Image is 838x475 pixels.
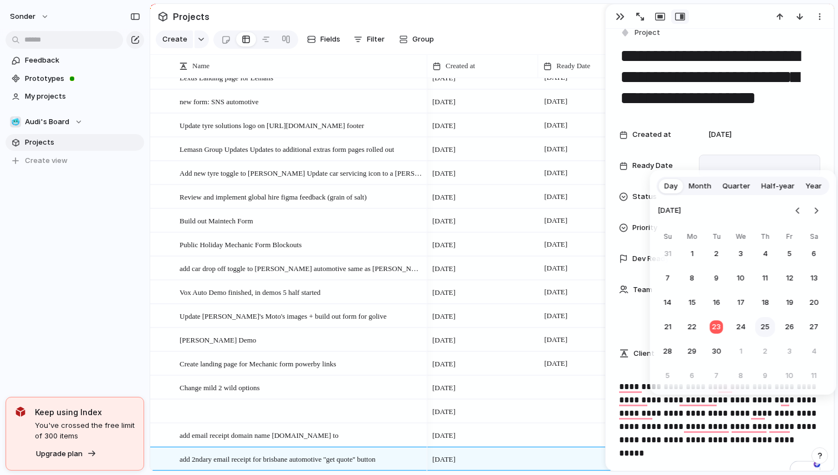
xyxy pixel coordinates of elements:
th: Wednesday [731,232,751,244]
button: Thursday, October 2nd, 2025 [755,341,775,361]
button: Monday, September 15th, 2025 [682,293,702,313]
button: Sunday, September 7th, 2025 [658,268,678,288]
span: Day [665,181,678,192]
button: Friday, October 10th, 2025 [780,366,800,386]
button: Go to the Next Month [809,203,824,218]
button: Sunday, September 21st, 2025 [658,317,678,337]
button: Half-year [756,177,800,195]
button: Friday, September 26th, 2025 [780,317,800,337]
button: Tuesday, September 2nd, 2025 [707,244,727,264]
th: Tuesday [707,232,727,244]
button: Tuesday, October 7th, 2025 [707,366,727,386]
button: Wednesday, September 3rd, 2025 [731,244,751,264]
button: Wednesday, September 10th, 2025 [731,268,751,288]
button: Tuesday, September 9th, 2025 [707,268,727,288]
span: [DATE] [658,198,681,223]
button: Wednesday, October 1st, 2025 [731,341,751,361]
table: September 2025 [658,232,824,386]
button: Quarter [717,177,756,195]
span: Month [689,181,712,192]
button: Saturday, September 27th, 2025 [804,317,824,337]
button: Friday, September 12th, 2025 [780,268,800,288]
button: Monday, September 1st, 2025 [682,244,702,264]
button: Thursday, October 9th, 2025 [755,366,775,386]
button: Thursday, September 25th, 2025 [755,317,775,337]
button: Friday, October 3rd, 2025 [780,341,800,361]
button: Saturday, September 13th, 2025 [804,268,824,288]
button: Thursday, September 11th, 2025 [755,268,775,288]
button: Monday, October 6th, 2025 [682,366,702,386]
th: Thursday [755,232,775,244]
button: Tuesday, September 30th, 2025 [707,341,727,361]
button: Wednesday, September 24th, 2025 [731,317,751,337]
th: Friday [780,232,800,244]
button: Saturday, October 4th, 2025 [804,341,824,361]
button: Saturday, September 20th, 2025 [804,293,824,313]
button: Thursday, September 18th, 2025 [755,293,775,313]
th: Monday [682,232,702,244]
button: Go to the Previous Month [790,203,806,218]
span: Quarter [723,181,750,192]
button: Saturday, October 11th, 2025 [804,366,824,386]
button: Monday, September 29th, 2025 [682,341,702,361]
button: Sunday, September 28th, 2025 [658,341,678,361]
button: Year [800,177,827,195]
button: Wednesday, September 17th, 2025 [731,293,751,313]
button: Friday, September 19th, 2025 [780,293,800,313]
th: Sunday [658,232,678,244]
button: Month [683,177,717,195]
th: Saturday [804,232,824,244]
button: Saturday, September 6th, 2025 [804,244,824,264]
button: Tuesday, September 16th, 2025 [707,293,727,313]
button: Thursday, September 4th, 2025 [755,244,775,264]
button: Sunday, September 14th, 2025 [658,293,678,313]
button: Today, Tuesday, September 23rd, 2025 [707,317,727,337]
span: Half-year [762,181,795,192]
button: Monday, September 8th, 2025 [682,268,702,288]
button: Friday, September 5th, 2025 [780,244,800,264]
button: Wednesday, October 8th, 2025 [731,366,751,386]
button: Day [659,177,683,195]
span: Year [806,181,822,192]
button: Sunday, August 31st, 2025 [658,244,678,264]
button: Monday, September 22nd, 2025 [682,317,702,337]
button: Sunday, October 5th, 2025 [658,366,678,386]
